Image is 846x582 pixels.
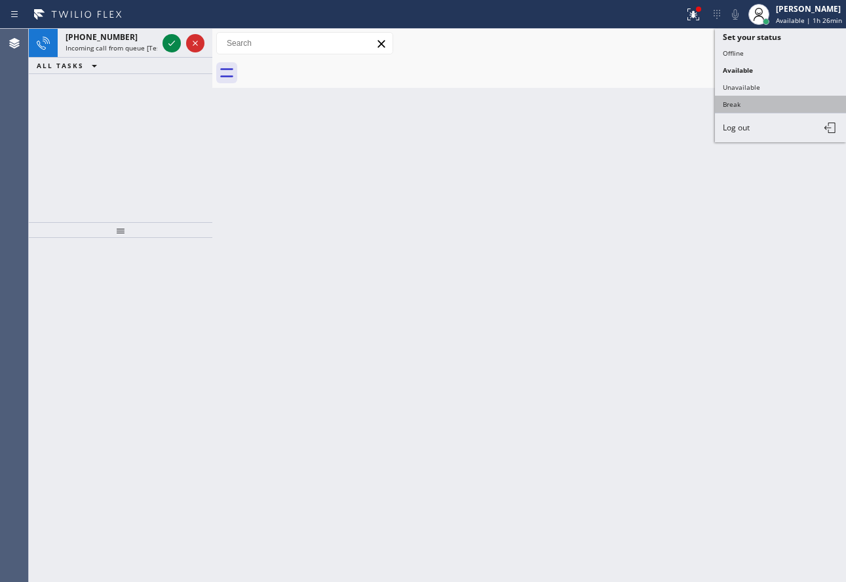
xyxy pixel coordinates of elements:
input: Search [217,33,393,54]
span: Available | 1h 26min [776,16,842,25]
button: ALL TASKS [29,58,110,73]
span: ALL TASKS [37,61,84,70]
div: [PERSON_NAME] [776,3,842,14]
button: Mute [726,5,744,24]
button: Accept [163,34,181,52]
span: Incoming call from queue [Test] All [66,43,174,52]
span: [PHONE_NUMBER] [66,31,138,43]
button: Reject [186,34,204,52]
